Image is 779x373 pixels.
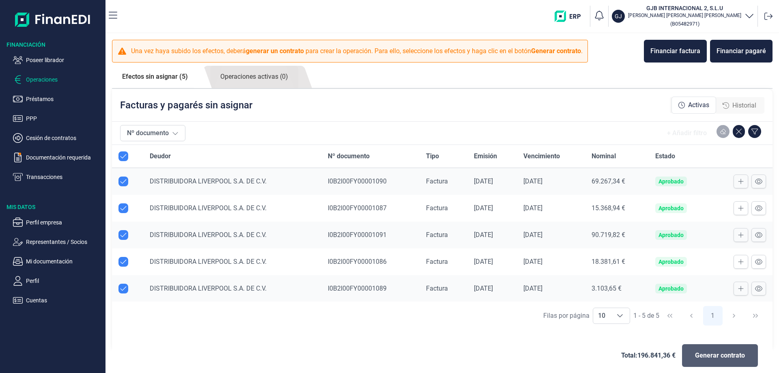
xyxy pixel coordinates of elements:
div: Row Unselected null [118,284,128,293]
div: All items selected [118,151,128,161]
span: DISTRIBUIDORA LIVERPOOL S.A. DE C.V. [150,177,267,185]
button: Generar contrato [682,344,758,367]
div: Row Unselected null [118,203,128,213]
span: I0B2I00FY00001089 [328,285,387,292]
button: GJGJB INTERNACIONAL 2, S.L.U[PERSON_NAME] [PERSON_NAME] [PERSON_NAME](B05482971) [612,4,754,28]
span: Vencimiento [523,151,560,161]
span: Factura [426,285,448,292]
div: [DATE] [474,285,510,293]
span: 1 - 5 de 5 [633,313,659,319]
p: Documentación requerida [26,153,102,162]
button: Representantes / Socios [13,237,102,247]
div: [DATE] [474,231,510,239]
div: [DATE] [474,177,510,185]
div: [DATE] [523,285,578,293]
span: DISTRIBUIDORA LIVERPOOL S.A. DE C.V. [150,258,267,265]
button: Perfil [13,276,102,286]
button: Operaciones [13,75,102,84]
div: Financiar factura [650,46,700,56]
div: Filas por página [543,311,590,321]
button: Financiar pagaré [710,40,773,63]
span: 10 [593,308,610,323]
span: DISTRIBUIDORA LIVERPOOL S.A. DE C.V. [150,204,267,212]
div: Row Unselected null [118,257,128,267]
div: Row Unselected null [118,230,128,240]
div: Aprobado [658,205,684,211]
div: 15.368,94 € [592,204,643,212]
span: Generar contrato [695,351,745,360]
span: Activas [688,100,709,110]
img: erp [555,11,587,22]
span: Estado [655,151,675,161]
span: Factura [426,231,448,239]
span: I0B2I00FY00001090 [328,177,387,185]
span: Historial [732,101,756,110]
b: generar un contrato [246,47,304,55]
div: [DATE] [523,177,578,185]
button: Previous Page [682,306,701,326]
p: Una vez haya subido los efectos, deberá para crear la operación. Para ello, seleccione los efecto... [131,46,583,56]
button: Documentación requerida [13,153,102,162]
div: 69.267,34 € [592,177,643,185]
p: Operaciones [26,75,102,84]
span: I0B2I00FY00001086 [328,258,387,265]
span: Total: 196.841,36 € [621,351,676,360]
div: Aprobado [658,178,684,185]
button: Cesión de contratos [13,133,102,143]
div: [DATE] [523,258,578,266]
span: Nº documento [328,151,370,161]
p: PPP [26,114,102,123]
p: Perfil [26,276,102,286]
button: Last Page [746,306,765,326]
button: Next Page [724,306,744,326]
button: First Page [660,306,680,326]
div: Financiar pagaré [717,46,766,56]
b: Generar contrato [531,47,581,55]
a: Efectos sin asignar (5) [112,66,198,88]
div: Aprobado [658,259,684,265]
div: Aprobado [658,232,684,238]
p: Cesión de contratos [26,133,102,143]
div: Activas [671,97,716,114]
span: DISTRIBUIDORA LIVERPOOL S.A. DE C.V. [150,231,267,239]
div: Choose [610,308,630,323]
a: Operaciones activas (0) [210,66,298,88]
div: Historial [716,97,763,114]
div: 90.719,82 € [592,231,643,239]
p: Poseer librador [26,55,102,65]
button: Page 1 [703,306,723,326]
div: Row Unselected null [118,177,128,186]
span: I0B2I00FY00001087 [328,204,387,212]
div: 18.381,61 € [592,258,643,266]
div: 3.103,65 € [592,285,643,293]
button: Nº documento [120,125,185,141]
button: Poseer librador [13,55,102,65]
span: Nominal [592,151,616,161]
div: [DATE] [523,204,578,212]
button: Mi documentación [13,257,102,266]
button: Cuentas [13,295,102,305]
button: Perfil empresa [13,218,102,227]
img: Logo de aplicación [15,6,91,32]
h3: GJB INTERNACIONAL 2, S.L.U [628,4,741,12]
button: PPP [13,114,102,123]
span: Tipo [426,151,439,161]
p: Transacciones [26,172,102,182]
span: Deudor [150,151,171,161]
button: Préstamos [13,94,102,104]
span: Factura [426,204,448,212]
p: Representantes / Socios [26,237,102,247]
p: Mi documentación [26,257,102,266]
button: Financiar factura [644,40,707,63]
p: Préstamos [26,94,102,104]
div: [DATE] [474,204,510,212]
small: Copiar cif [670,21,699,27]
p: Cuentas [26,295,102,305]
p: Facturas y pagarés sin asignar [120,99,252,112]
span: DISTRIBUIDORA LIVERPOOL S.A. DE C.V. [150,285,267,292]
div: [DATE] [523,231,578,239]
span: I0B2I00FY00001091 [328,231,387,239]
button: Transacciones [13,172,102,182]
p: Perfil empresa [26,218,102,227]
div: [DATE] [474,258,510,266]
